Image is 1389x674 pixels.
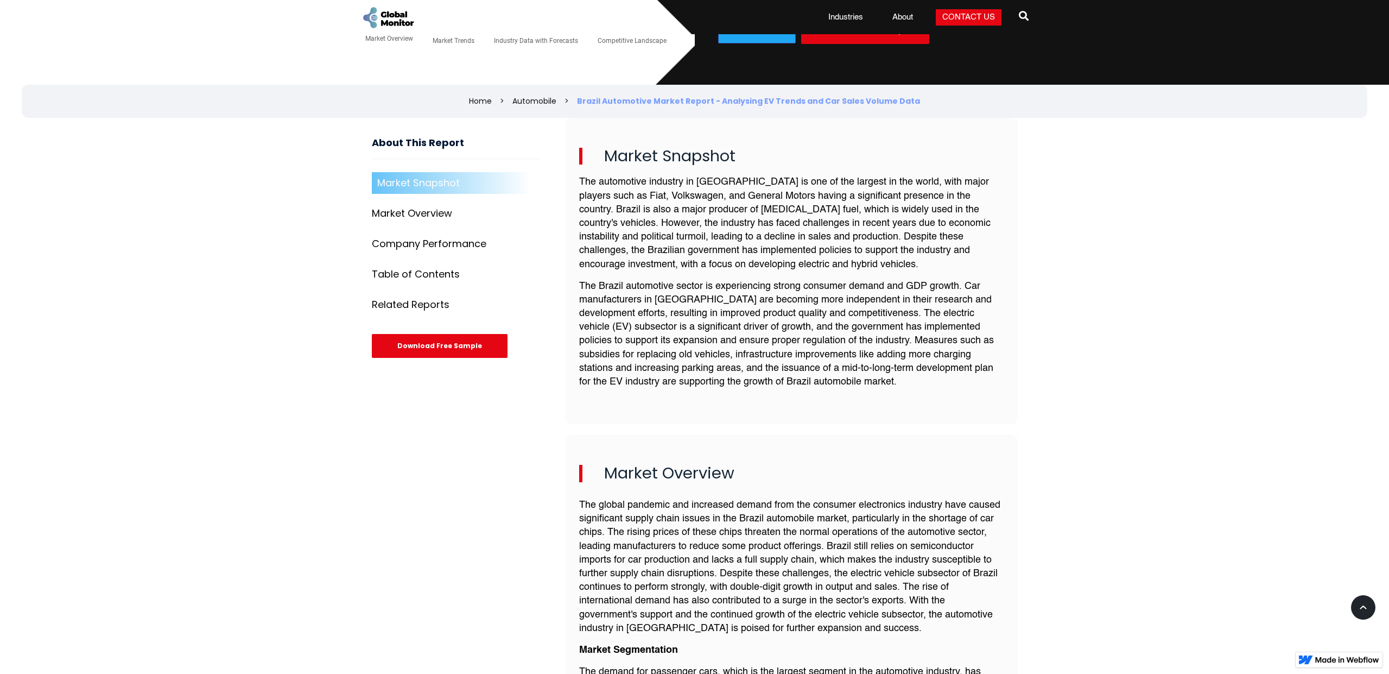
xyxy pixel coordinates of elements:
p: The global pandemic and increased demand from the consumer electronics industry have caused signi... [579,499,1004,635]
p: The Brazil automotive sector is experiencing strong consumer demand and GDP growth. Car manufactu... [579,280,1004,389]
a: Market Snapshot [372,172,540,194]
div: > [500,96,504,106]
a: Company Performance [372,233,540,255]
div: Market Overview [361,29,417,48]
a: Home [469,96,492,106]
span:  [1019,8,1029,23]
div: Brazil Automotive Market Report - Analysing EV Trends and Car Sales Volume Data [577,96,920,106]
p: The automotive industry in [GEOGRAPHIC_DATA] is one of the largest in the world, with major playe... [579,175,1004,271]
div: Download Free Sample [372,334,508,358]
a: About [886,12,919,23]
a: Automobile [512,96,556,106]
h3: About This Report [372,137,540,160]
a: Contact Us [936,9,1001,26]
div: Market Snapshot [377,178,460,188]
a: Related Reports [372,294,540,316]
div: Company Performance [372,238,486,249]
h2: Market Overview [579,465,1004,482]
a:  [1019,7,1029,28]
div: Market Trends [428,31,479,51]
div: Industry Data with Forecasts [490,31,582,51]
div: Table of Contents [372,269,460,280]
strong: Market Segmentation [579,645,678,655]
a: Market Overview [372,203,540,224]
div: Market Overview [372,208,452,219]
h2: Market Snapshot [579,148,1004,165]
div: Competitive Landscape [593,31,671,51]
div: > [565,96,569,106]
a: home [361,5,415,30]
img: Made in Webflow [1315,657,1379,663]
div: Related Reports [372,299,449,310]
a: Industries [822,12,870,23]
a: Table of Contents [372,263,540,285]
